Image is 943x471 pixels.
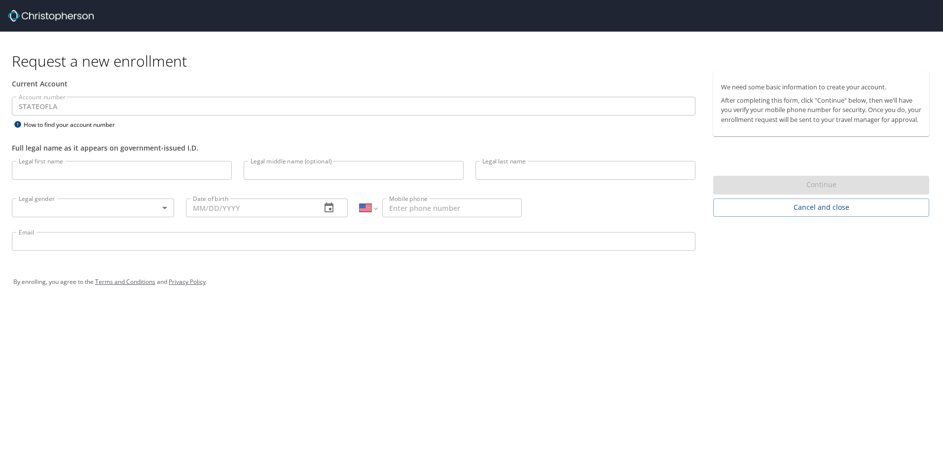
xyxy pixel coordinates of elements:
span: Cancel and close [721,201,921,214]
input: MM/DD/YYYY [186,198,314,217]
h1: Request a new enrollment [12,51,937,71]
a: Terms and Conditions [95,277,155,286]
div: By enrolling, you agree to the and . [13,270,930,294]
p: After completing this form, click "Continue" below, then we'll have you verify your mobile phone ... [721,96,921,124]
div: Current Account [12,78,695,89]
div: How to find your account number [12,118,135,131]
a: Privacy Policy [169,277,206,286]
input: Enter phone number [382,198,522,217]
div: Full legal name as it appears on government-issued I.D. [12,143,695,153]
img: cbt logo [8,10,94,22]
p: We need some basic information to create your account. [721,82,921,92]
button: Cancel and close [713,198,929,217]
div: ​ [12,198,174,217]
